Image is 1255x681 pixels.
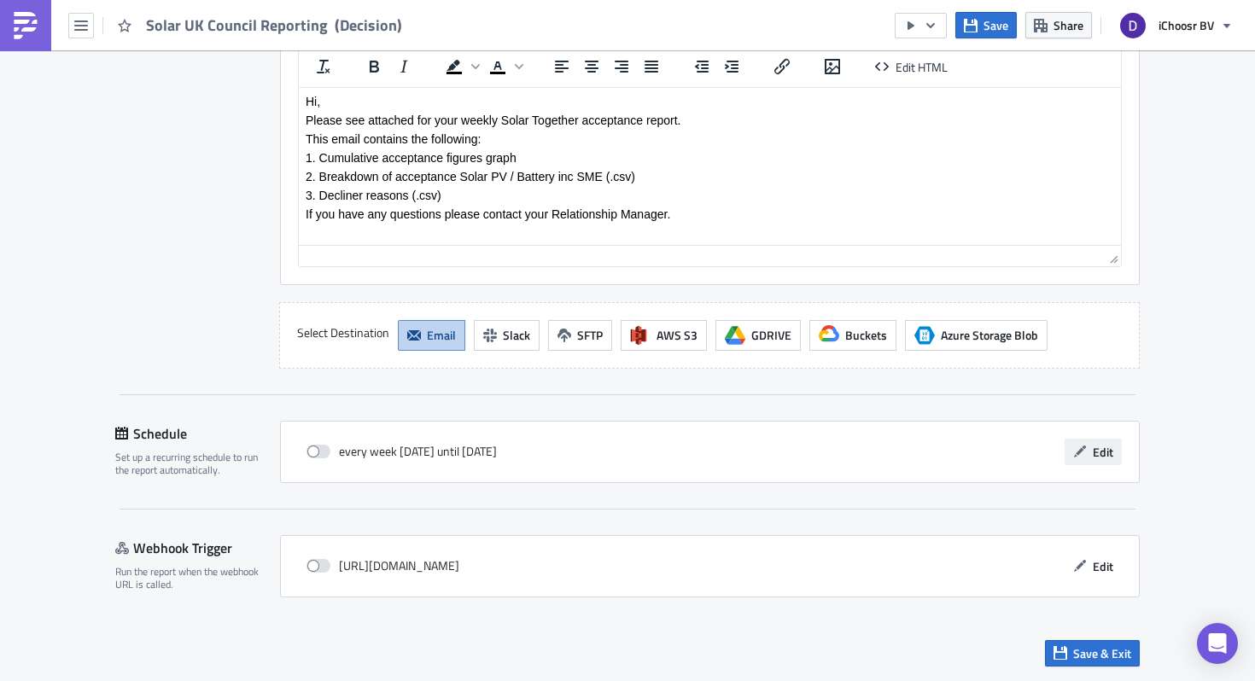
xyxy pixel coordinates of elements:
[809,320,896,351] button: Buckets
[503,326,530,344] span: Slack
[7,44,815,58] p: This email contains the following:
[715,320,801,351] button: GDRIVE
[577,55,606,79] button: Align center
[1045,640,1140,666] button: Save & Exit
[1103,246,1121,266] div: Resize
[621,320,707,351] button: AWS S3
[577,326,603,344] span: SFTP
[1118,11,1147,40] img: Avatar
[115,451,269,477] div: Set up a recurring schedule to run the report automatically.
[1197,623,1238,664] div: Open Intercom Messenger
[868,55,954,79] button: Edit HTML
[7,101,815,114] p: 3. Decliner reasons (.csv)
[1093,557,1113,575] span: Edit
[7,7,815,246] body: Rich Text Area. Press ALT-0 for help.
[398,320,465,351] button: Email
[146,15,404,35] span: Solar UK Council Reporting (Decision)
[297,320,389,346] label: Select Destination
[547,55,576,79] button: Align left
[299,88,1121,245] iframe: Rich Text Area
[306,553,459,579] div: [URL][DOMAIN_NAME]
[955,12,1017,38] button: Save
[440,55,482,79] div: Background color
[818,55,847,79] button: Insert/edit image
[607,55,636,79] button: Align right
[115,565,269,591] div: Run the report when the webhook URL is called.
[941,326,1038,344] span: Azure Storage Blob
[7,63,815,77] p: 1. Cumulative acceptance figures graph
[984,16,1008,34] span: Save
[389,55,418,79] button: Italic
[768,55,797,79] button: Insert/edit link
[115,535,280,561] div: Webhook Trigger
[1159,16,1214,34] span: iChoosr BV
[1093,443,1113,461] span: Edit
[914,325,935,346] span: Azure Storage Blob
[115,421,280,446] div: Schedule
[306,439,497,464] div: every week [DATE] until [DATE]
[1025,12,1092,38] button: Share
[548,320,612,351] button: SFTP
[309,55,338,79] button: Clear formatting
[1054,16,1083,34] span: Share
[7,26,815,39] p: Please see attached for your weekly Solar Together acceptance report.
[845,326,887,344] span: Buckets
[7,82,815,96] p: 2. Breakdown of acceptance Solar PV / Battery inc SME (.csv)
[1110,7,1242,44] button: iChoosr BV
[717,55,746,79] button: Increase indent
[1073,644,1131,662] span: Save & Exit
[1065,439,1122,465] button: Edit
[905,320,1048,351] button: Azure Storage BlobAzure Storage Blob
[637,55,666,79] button: Justify
[896,57,948,75] span: Edit HTML
[359,55,388,79] button: Bold
[7,7,815,20] p: Hi,
[483,55,526,79] div: Text color
[474,320,540,351] button: Slack
[687,55,716,79] button: Decrease indent
[1065,553,1122,579] button: Edit
[12,12,39,39] img: PushMetrics
[427,326,456,344] span: Email
[751,326,791,344] span: GDRIVE
[7,119,815,133] p: If you have any questions please contact your Relationship Manager.
[657,326,698,344] span: AWS S3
